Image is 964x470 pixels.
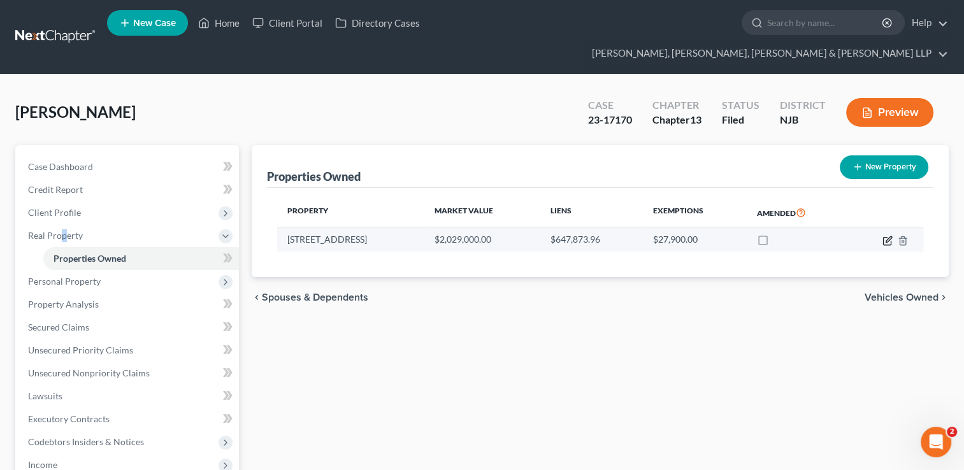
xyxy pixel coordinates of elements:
th: Market Value [424,198,540,227]
span: [PERSON_NAME] [15,103,136,121]
div: Status [722,98,759,113]
div: Filed [722,113,759,127]
span: Lawsuits [28,390,62,401]
a: Help [905,11,948,34]
span: Case Dashboard [28,161,93,172]
button: New Property [840,155,928,179]
span: New Case [133,18,176,28]
span: Unsecured Priority Claims [28,345,133,355]
th: Property [277,198,424,227]
a: Home [192,11,246,34]
a: Case Dashboard [18,155,239,178]
a: Client Portal [246,11,329,34]
th: Exemptions [643,198,747,227]
a: Lawsuits [18,385,239,408]
button: Preview [846,98,933,127]
span: Vehicles Owned [865,292,939,303]
span: Credit Report [28,184,83,195]
a: Secured Claims [18,316,239,339]
input: Search by name... [767,11,884,34]
a: Directory Cases [329,11,426,34]
i: chevron_right [939,292,949,303]
th: Liens [540,198,642,227]
span: Personal Property [28,276,101,287]
div: Chapter [652,98,701,113]
span: Properties Owned [54,253,126,264]
i: chevron_left [252,292,262,303]
span: Client Profile [28,207,81,218]
a: Properties Owned [43,247,239,270]
button: chevron_left Spouses & Dependents [252,292,368,303]
span: Property Analysis [28,299,99,310]
td: $647,873.96 [540,227,642,252]
div: Properties Owned [267,169,361,184]
span: Secured Claims [28,322,89,332]
a: Property Analysis [18,293,239,316]
a: Unsecured Nonpriority Claims [18,362,239,385]
a: Executory Contracts [18,408,239,431]
td: $2,029,000.00 [424,227,540,252]
td: $27,900.00 [643,227,747,252]
td: [STREET_ADDRESS] [277,227,424,252]
span: 13 [690,113,701,125]
button: Vehicles Owned chevron_right [865,292,949,303]
span: 2 [947,427,957,437]
span: Codebtors Insiders & Notices [28,436,144,447]
th: Amended [747,198,849,227]
div: 23-17170 [588,113,632,127]
a: [PERSON_NAME], [PERSON_NAME], [PERSON_NAME] & [PERSON_NAME] LLP [586,42,948,65]
div: Chapter [652,113,701,127]
iframe: Intercom live chat [921,427,951,457]
div: NJB [780,113,826,127]
div: Case [588,98,632,113]
div: District [780,98,826,113]
span: Spouses & Dependents [262,292,368,303]
span: Income [28,459,57,470]
a: Credit Report [18,178,239,201]
a: Unsecured Priority Claims [18,339,239,362]
span: Real Property [28,230,83,241]
span: Unsecured Nonpriority Claims [28,367,150,378]
span: Executory Contracts [28,413,110,424]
